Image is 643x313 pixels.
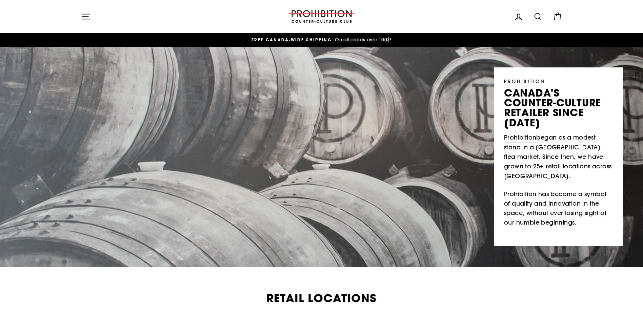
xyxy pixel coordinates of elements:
span: On all orders over 100$! [333,37,391,43]
a: Prohibition [504,133,536,143]
p: Prohibition has become a symbol of quality and innovation in the space, without ever losing sight... [504,189,612,228]
p: PROHIBITION [504,78,612,85]
span: FREE CANADA-WIDE SHIPPING [252,37,332,43]
h2: Retail Locations [81,293,562,304]
a: FREE CANADA-WIDE SHIPPING On all orders over 100$! [83,36,561,44]
img: PROHIBITION COUNTER-CULTURE CLUB [288,10,356,23]
p: began as a modest stand in a [GEOGRAPHIC_DATA] flea market. Since then, we have grown to 25+ reta... [504,133,612,181]
p: canada's counter-culture retailer since [DATE] [504,88,612,128]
